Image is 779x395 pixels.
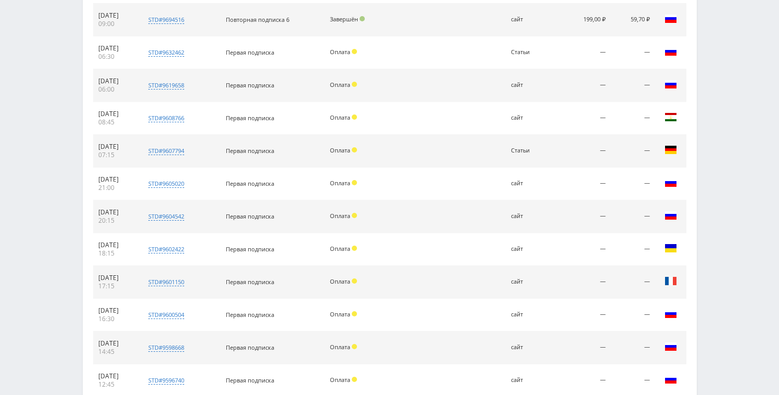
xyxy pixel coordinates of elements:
td: — [611,299,655,332]
span: Первая подписка [226,180,274,187]
div: [DATE] [98,241,133,249]
span: Оплата [330,245,350,252]
img: deu.png [665,144,677,156]
td: — [611,36,655,69]
div: сайт [511,82,547,88]
span: Первая подписка [226,278,274,286]
div: std#9604542 [148,212,184,221]
div: [DATE] [98,307,133,315]
img: rus.png [665,308,677,320]
div: std#9605020 [148,180,184,188]
div: 09:00 [98,20,133,28]
span: Холд [352,82,357,87]
div: [DATE] [98,143,133,151]
div: [DATE] [98,110,133,118]
div: [DATE] [98,77,133,85]
div: сайт [511,213,547,220]
span: Оплата [330,146,350,154]
div: Статьи [511,147,547,154]
span: Первая подписка [226,81,274,89]
span: Первая подписка [226,376,274,384]
img: rus.png [665,373,677,386]
div: 14:45 [98,348,133,356]
div: std#9619658 [148,81,184,90]
span: Оплата [330,81,350,88]
span: Холд [352,180,357,185]
img: rus.png [665,209,677,222]
span: Холд [352,49,357,54]
div: std#9602422 [148,245,184,253]
div: сайт [511,246,547,252]
div: [DATE] [98,339,133,348]
span: Холд [352,246,357,251]
span: Холд [352,377,357,382]
span: Первая подписка [226,245,274,253]
span: Оплата [330,376,350,384]
td: — [611,69,655,102]
img: tjk.png [665,111,677,123]
div: [DATE] [98,44,133,53]
div: std#9600504 [148,311,184,319]
img: rus.png [665,12,677,25]
td: — [611,135,655,168]
div: std#9598668 [148,343,184,352]
td: 199,00 ₽ [552,4,611,36]
td: — [552,233,611,266]
div: 16:30 [98,315,133,323]
span: Первая подписка [226,311,274,318]
span: Оплата [330,179,350,187]
div: [DATE] [98,175,133,184]
img: fra.png [665,275,677,287]
div: сайт [511,16,547,23]
span: Оплата [330,113,350,121]
td: — [552,168,611,200]
td: — [552,102,611,135]
span: Холд [352,311,357,316]
td: — [552,69,611,102]
img: rus.png [665,176,677,189]
div: 17:15 [98,282,133,290]
span: Подтвержден [360,16,365,21]
div: сайт [511,311,547,318]
td: — [611,332,655,364]
td: — [552,266,611,299]
span: Холд [352,147,357,152]
div: 08:45 [98,118,133,126]
div: 20:15 [98,216,133,225]
td: — [552,36,611,69]
span: Холд [352,213,357,218]
div: [DATE] [98,372,133,380]
div: 12:45 [98,380,133,389]
div: сайт [511,377,547,384]
td: — [611,266,655,299]
div: сайт [511,180,547,187]
div: [DATE] [98,208,133,216]
span: Оплата [330,212,350,220]
span: Холд [352,344,357,349]
div: std#9632462 [148,48,184,57]
span: Оплата [330,277,350,285]
div: 18:15 [98,249,133,258]
img: rus.png [665,45,677,58]
span: Первая подписка [226,147,274,155]
span: Холд [352,278,357,284]
td: — [552,200,611,233]
div: std#9596740 [148,376,184,385]
td: — [552,299,611,332]
span: Первая подписка [226,48,274,56]
div: сайт [511,278,547,285]
td: — [552,332,611,364]
span: Повторная подписка 6 [226,16,289,23]
img: rus.png [665,340,677,353]
div: сайт [511,114,547,121]
span: Первая подписка [226,212,274,220]
div: 06:30 [98,53,133,61]
td: — [611,200,655,233]
div: 21:00 [98,184,133,192]
img: rus.png [665,78,677,91]
td: — [552,135,611,168]
span: Холд [352,114,357,120]
span: Первая подписка [226,343,274,351]
div: 07:15 [98,151,133,159]
span: Первая подписка [226,114,274,122]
